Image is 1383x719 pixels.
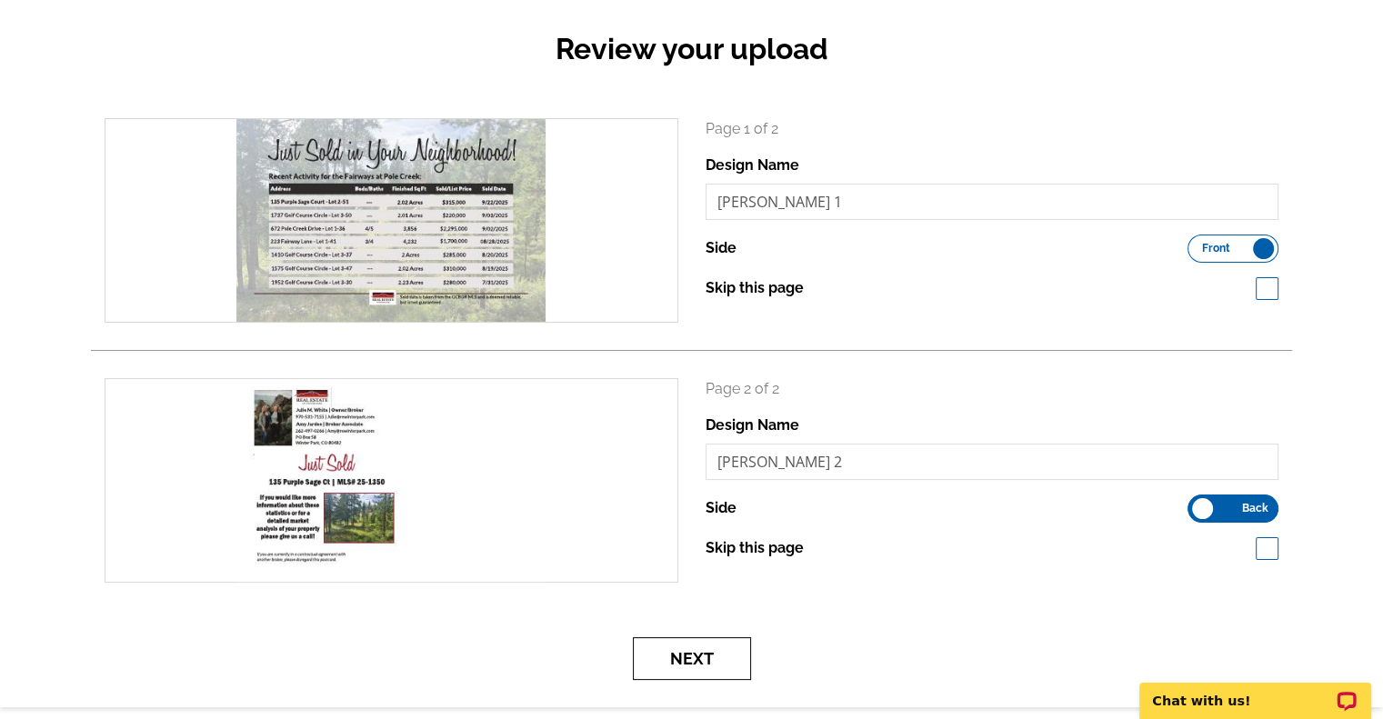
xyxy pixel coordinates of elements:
[706,184,1279,220] input: File Name
[706,537,804,559] label: Skip this page
[706,414,799,436] label: Design Name
[706,277,804,299] label: Skip this page
[706,444,1279,480] input: File Name
[706,155,799,176] label: Design Name
[1127,662,1383,719] iframe: LiveChat chat widget
[706,497,737,519] label: Side
[706,118,1279,140] p: Page 1 of 2
[1202,244,1230,253] span: Front
[706,378,1279,400] p: Page 2 of 2
[706,237,737,259] label: Side
[633,637,751,680] button: Next
[1242,504,1268,513] span: Back
[91,32,1292,66] h2: Review your upload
